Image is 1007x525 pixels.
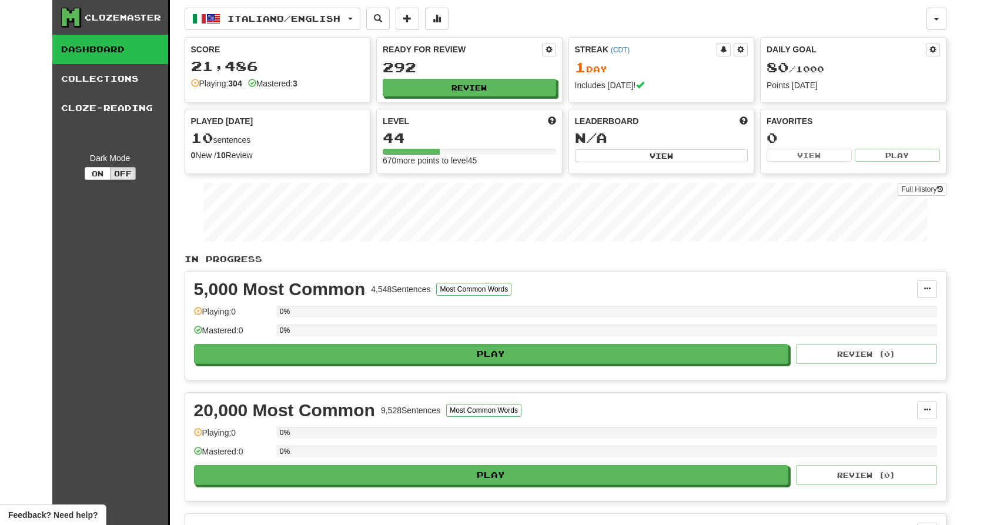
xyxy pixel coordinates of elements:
[898,183,946,196] a: Full History
[194,344,789,364] button: Play
[228,14,340,24] span: Italiano / English
[855,149,940,162] button: Play
[767,64,824,74] span: / 1000
[191,115,253,127] span: Played [DATE]
[446,404,521,417] button: Most Common Words
[767,59,789,75] span: 80
[216,151,226,160] strong: 10
[194,427,270,446] div: Playing: 0
[611,46,630,54] a: (CDT)
[740,115,748,127] span: This week in points, UTC
[248,78,297,89] div: Mastered:
[194,280,366,298] div: 5,000 Most Common
[371,283,430,295] div: 4,548 Sentences
[8,509,98,521] span: Open feedback widget
[185,8,360,30] button: Italiano/English
[796,344,937,364] button: Review (0)
[767,149,852,162] button: View
[436,283,511,296] button: Most Common Words
[767,44,926,56] div: Daily Goal
[383,60,556,75] div: 292
[191,149,364,161] div: New / Review
[575,79,748,91] div: Includes [DATE]!
[383,155,556,166] div: 670 more points to level 45
[366,8,390,30] button: Search sentences
[396,8,419,30] button: Add sentence to collection
[383,131,556,145] div: 44
[767,79,940,91] div: Points [DATE]
[52,64,168,93] a: Collections
[796,465,937,485] button: Review (0)
[228,79,242,88] strong: 304
[52,35,168,64] a: Dashboard
[575,115,639,127] span: Leaderboard
[191,129,213,146] span: 10
[61,152,159,164] div: Dark Mode
[52,93,168,123] a: Cloze-Reading
[575,44,717,55] div: Streak
[191,78,242,89] div: Playing:
[425,8,449,30] button: More stats
[767,115,940,127] div: Favorites
[575,59,586,75] span: 1
[194,402,375,419] div: 20,000 Most Common
[191,131,364,146] div: sentences
[383,44,542,55] div: Ready for Review
[85,12,161,24] div: Clozemaster
[548,115,556,127] span: Score more points to level up
[381,404,440,416] div: 9,528 Sentences
[191,59,364,73] div: 21,486
[110,167,136,180] button: Off
[194,465,789,485] button: Play
[383,115,409,127] span: Level
[194,306,270,325] div: Playing: 0
[191,44,364,55] div: Score
[185,253,946,265] p: In Progress
[383,79,556,96] button: Review
[194,446,270,465] div: Mastered: 0
[85,167,111,180] button: On
[575,129,607,146] span: N/A
[194,325,270,344] div: Mastered: 0
[575,60,748,75] div: Day
[191,151,196,160] strong: 0
[575,149,748,162] button: View
[293,79,297,88] strong: 3
[767,131,940,145] div: 0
